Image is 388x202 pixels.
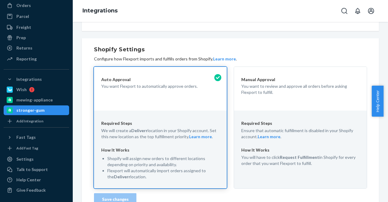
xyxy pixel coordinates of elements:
strong: Deliverr [114,174,130,179]
p: How It Works [241,147,360,153]
a: Parcel [4,12,69,21]
a: Integrations [82,7,118,14]
a: Returns [4,43,69,53]
p: We will create a location in your Shopify account. Set this new location as the top fulfillment p... [101,128,219,140]
p: Required Steps [241,120,360,126]
a: Wish [4,85,69,94]
button: Open Search Box [338,5,350,17]
button: Learn more [258,134,280,140]
div: Fast Tags [16,134,36,140]
div: Talk to Support [16,166,48,173]
div: Give Feedback [16,187,46,193]
button: Manual ApprovalYou want to review and approve all orders before asking Flexport to fulfill.Requir... [234,67,367,188]
ol: breadcrumbs [78,2,122,20]
p: You want Flexport to automatically approve orders. [101,83,219,89]
a: Orders [4,1,69,10]
button: Open notifications [352,5,364,17]
button: Learn more [189,134,212,140]
button: Fast Tags [4,132,69,142]
a: mewing-appliance [4,95,69,105]
button: Integrations [4,74,69,84]
div: Wish [16,87,27,93]
div: Orders [16,2,31,9]
a: Add Fast Tag [4,145,69,152]
div: Parcel [16,13,29,19]
div: Add Fast Tag [16,146,38,151]
button: Open account menu [365,5,377,17]
p: You will have to click in Shopify for every order that you want Flexport to fulfill. [241,154,360,166]
p: How It Works [101,147,219,153]
button: Help Center [372,86,383,117]
a: Help Center [4,175,69,185]
div: Help Center [16,177,41,183]
div: Reporting [16,56,37,62]
a: Talk to Support [4,165,69,174]
a: Reporting [4,54,69,64]
a: Add Integration [4,118,69,125]
p: Shopify will assign new orders to different locations depending on priority and availability. [107,156,219,168]
div: Prep [16,35,26,41]
p: You want to review and approve all orders before asking Flexport to fulfill. [241,83,360,95]
p: Configure how Flexport imports and fulfills orders from Shopify. . [94,56,367,62]
a: stronger-gum [4,105,69,115]
div: Add Integration [16,118,43,124]
p: Auto Approval [101,77,219,83]
a: Settings [4,154,69,164]
strong: Deliverr [131,128,148,133]
div: Returns [16,45,32,51]
a: Prep [4,33,69,43]
p: Required Steps [101,120,219,126]
div: Integrations [16,76,42,82]
div: Freight [16,24,31,30]
div: Settings [16,156,34,162]
div: stronger-gum [16,107,45,113]
div: mewing-appliance [16,97,53,103]
a: Freight [4,22,69,32]
button: Learn more [213,56,236,62]
strong: Request Fulfillment [280,155,319,160]
button: Give Feedback [4,185,69,195]
h2: Shopify Settings [94,46,367,53]
p: Manual Approval [241,77,360,83]
p: Ensure that automatic fulfillment is disabled in your Shopify account. . [241,128,360,140]
p: Flexport will automatically import orders assigned to the location. [107,168,219,180]
button: Auto ApprovalYou want Flexport to automatically approve orders.Required StepsWe will create aDeli... [94,67,227,188]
